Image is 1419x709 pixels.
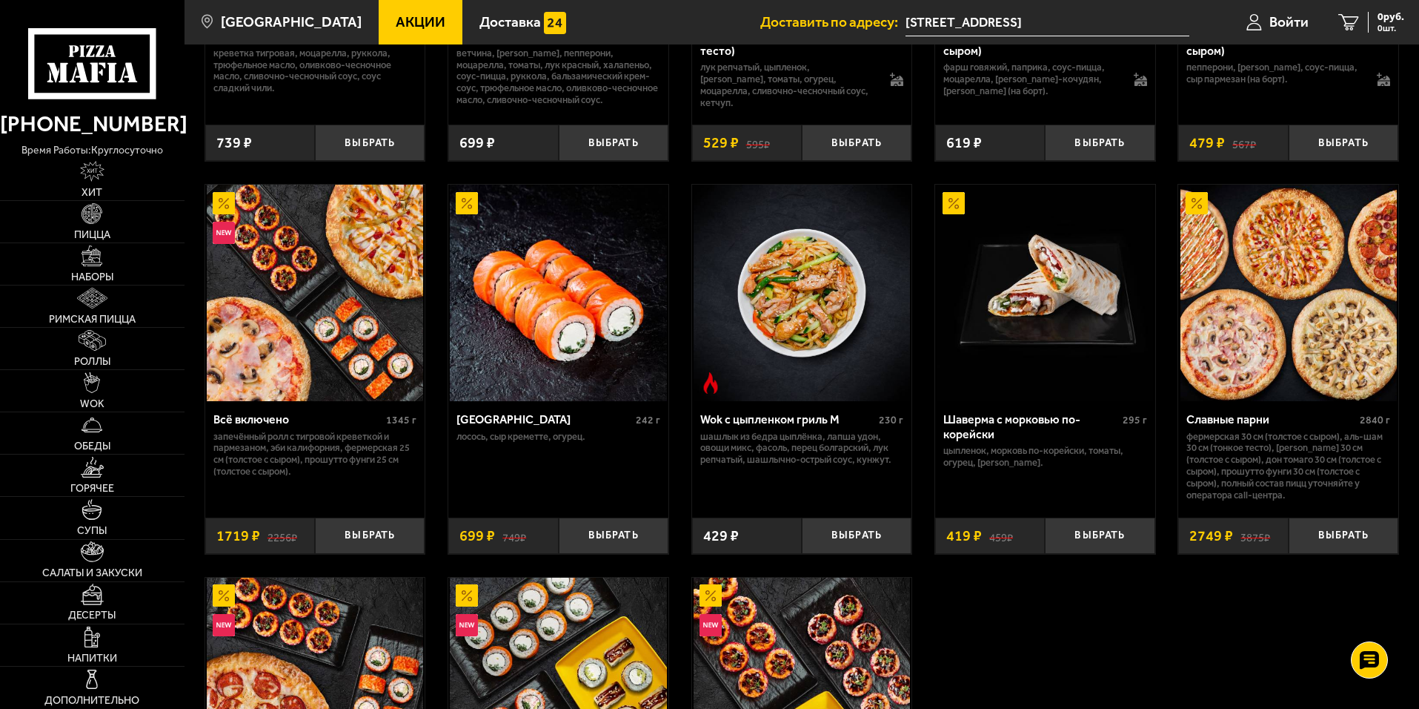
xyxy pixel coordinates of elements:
span: 2749 ₽ [1189,529,1233,544]
a: АкционныйНовинкаВсё включено [205,185,425,401]
span: 529 ₽ [703,136,739,151]
span: Россия, Санкт-Петербург, Дунайский проспект, 14к1 [905,9,1189,36]
span: 0 шт. [1378,24,1404,33]
span: Салаты и закуски [42,568,142,578]
p: Запечённый ролл с тигровой креветкой и пармезаном, Эби Калифорния, Фермерская 25 см (толстое с сы... [213,431,417,478]
img: Акционный [213,192,235,214]
div: Wok с цыпленком гриль M [700,412,876,426]
span: 429 ₽ [703,529,739,544]
img: Славные парни [1180,185,1397,401]
span: Дополнительно [44,696,139,706]
div: [GEOGRAPHIC_DATA] [456,412,632,426]
img: Шаверма с морковью по-корейски [937,185,1153,401]
s: 595 ₽ [746,136,770,151]
img: Новинка [213,614,235,636]
a: Острое блюдоWok с цыпленком гриль M [692,185,912,401]
s: 459 ₽ [989,529,1013,544]
span: 1345 г [386,414,416,426]
img: Акционный [699,584,722,607]
p: креветка тигровая, моцарелла, руккола, трюфельное масло, оливково-чесночное масло, сливочно-чесно... [213,47,417,95]
img: Острое блюдо [699,372,722,395]
span: 242 г [636,414,660,426]
p: лук репчатый, цыпленок, [PERSON_NAME], томаты, огурец, моцарелла, сливочно-чесночный соус, кетчуп. [700,62,876,109]
a: АкционныйФиладельфия [448,185,668,401]
span: Супы [77,526,107,536]
p: ветчина, [PERSON_NAME], пепперони, моцарелла, томаты, лук красный, халапеньо, соус-пицца, руккола... [456,47,660,107]
span: 699 ₽ [459,136,495,151]
span: 419 ₽ [946,529,982,544]
button: Выбрать [1289,125,1398,161]
p: пепперони, [PERSON_NAME], соус-пицца, сыр пармезан (на борт). [1186,62,1362,85]
img: Акционный [213,584,235,607]
img: Акционный [456,584,478,607]
p: Фермерская 30 см (толстое с сыром), Аль-Шам 30 см (тонкое тесто), [PERSON_NAME] 30 см (толстое с ... [1186,431,1390,502]
button: Выбрать [1045,125,1154,161]
span: Наборы [71,272,113,283]
p: фарш говяжий, паприка, соус-пицца, моцарелла, [PERSON_NAME]-кочудян, [PERSON_NAME] (на борт). [943,62,1119,97]
button: Выбрать [1289,518,1398,554]
span: 0 руб. [1378,12,1404,22]
span: Хит [82,188,102,198]
img: Новинка [699,614,722,636]
img: Всё включено [207,185,423,401]
button: Выбрать [802,125,911,161]
img: Акционный [456,192,478,214]
button: Выбрать [559,518,668,554]
button: Выбрать [1045,518,1154,554]
span: Акции [396,15,445,29]
span: 619 ₽ [946,136,982,151]
span: Десерты [68,610,116,621]
span: 479 ₽ [1189,136,1225,151]
div: Всё включено [213,412,383,426]
div: Славные парни [1186,412,1356,426]
img: Новинка [456,614,478,636]
img: 15daf4d41897b9f0e9f617042186c801.svg [544,12,566,34]
a: АкционныйШаверма с морковью по-корейски [935,185,1155,401]
span: 230 г [879,414,903,426]
p: цыпленок, морковь по-корейски, томаты, огурец, [PERSON_NAME]. [943,445,1147,469]
span: Римская пицца [49,314,136,325]
span: Доставить по адресу: [760,15,905,29]
span: Войти [1269,15,1309,29]
button: Выбрать [802,518,911,554]
img: Wok с цыпленком гриль M [694,185,910,401]
span: Горячее [70,484,114,494]
input: Ваш адрес доставки [905,9,1189,36]
span: Обеды [74,441,110,452]
span: WOK [80,399,104,409]
s: 2256 ₽ [267,529,297,544]
div: Шаверма с морковью по-корейски [943,412,1119,441]
img: Акционный [943,192,965,214]
button: Выбрать [315,125,425,161]
img: Новинка [213,222,235,244]
s: 567 ₽ [1232,136,1256,151]
button: Выбрать [315,518,425,554]
img: Филадельфия [450,185,666,401]
span: 739 ₽ [216,136,252,151]
s: 749 ₽ [502,529,526,544]
span: Напитки [67,653,117,664]
span: 2840 г [1360,414,1390,426]
span: 1719 ₽ [216,529,260,544]
a: АкционныйСлавные парни [1178,185,1398,401]
span: Роллы [74,357,110,367]
span: Доставка [479,15,541,29]
span: Пицца [74,230,110,240]
span: 699 ₽ [459,529,495,544]
p: шашлык из бедра цыплёнка, лапша удон, овощи микс, фасоль, перец болгарский, лук репчатый, шашлычн... [700,431,904,466]
button: Выбрать [559,125,668,161]
s: 3875 ₽ [1240,529,1270,544]
span: [GEOGRAPHIC_DATA] [221,15,362,29]
img: Акционный [1186,192,1208,214]
p: лосось, Сыр креметте, огурец. [456,431,660,443]
span: 295 г [1123,414,1147,426]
